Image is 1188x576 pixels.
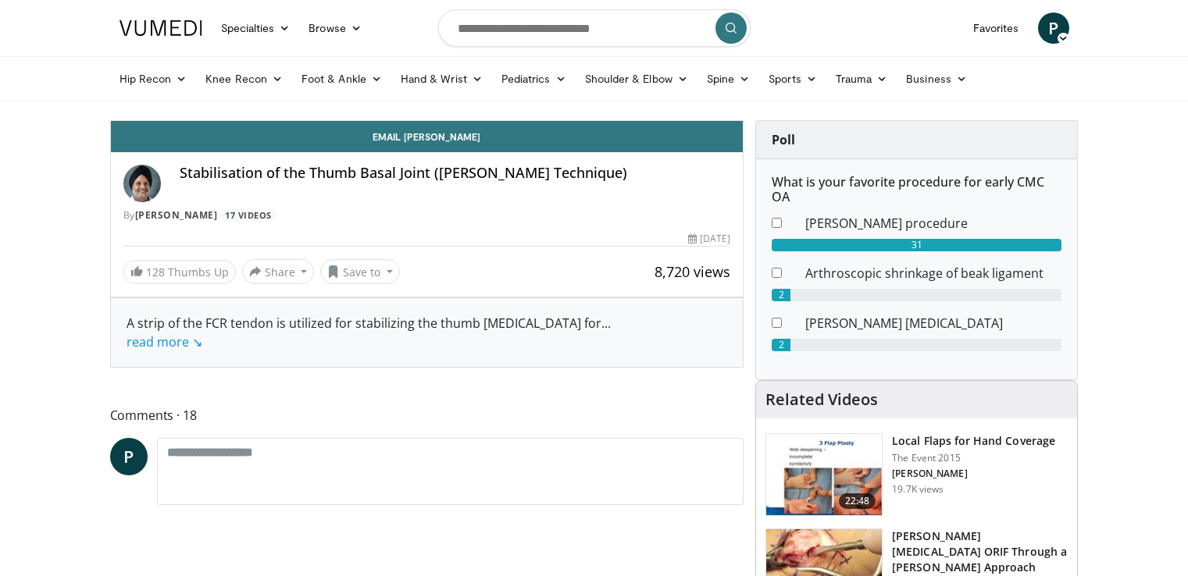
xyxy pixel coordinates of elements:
[146,265,165,279] span: 128
[759,63,826,94] a: Sports
[772,339,790,351] div: 2
[964,12,1029,44] a: Favorites
[242,259,315,284] button: Share
[772,289,790,301] div: 2
[892,528,1068,575] h3: [PERSON_NAME][MEDICAL_DATA] ORIF Through a [PERSON_NAME] Approach
[766,434,882,515] img: b6f583b7-1888-44fa-9956-ce612c416478.150x105_q85_crop-smart_upscale.jpg
[839,493,876,509] span: 22:48
[1038,12,1069,44] a: P
[299,12,371,44] a: Browse
[123,165,161,202] img: Avatar
[220,208,277,222] a: 17 Videos
[772,239,1061,251] div: 31
[492,63,576,94] a: Pediatrics
[110,63,197,94] a: Hip Recon
[697,63,759,94] a: Spine
[110,438,148,475] a: P
[111,121,744,152] a: Email [PERSON_NAME]
[892,483,944,496] p: 19.7K views
[127,333,202,350] a: read more ↘
[794,264,1073,283] dd: Arthroscopic shrinkage of beak ligament
[655,262,730,281] span: 8,720 views
[826,63,897,94] a: Trauma
[320,259,400,284] button: Save to
[438,9,751,47] input: Search topics, interventions
[135,208,218,222] a: [PERSON_NAME]
[110,405,744,425] span: Comments 18
[897,63,976,94] a: Business
[123,260,236,284] a: 128 Thumbs Up
[576,63,697,94] a: Shoulder & Elbow
[212,12,300,44] a: Specialties
[292,63,391,94] a: Foot & Ankle
[772,175,1061,204] h6: What is your favorite procedure for early CMC OA
[892,452,1055,464] p: The Event 2015
[892,433,1055,449] h3: Local Flaps for Hand Coverage
[127,314,728,351] div: A strip of the FCR tendon is utilized for stabilizing the thumb [MEDICAL_DATA] for
[688,232,730,246] div: [DATE]
[120,20,202,36] img: VuMedi Logo
[123,208,731,222] div: By
[765,433,1068,516] a: 22:48 Local Flaps for Hand Coverage The Event 2015 [PERSON_NAME] 19.7K views
[794,314,1073,332] dd: [PERSON_NAME] [MEDICAL_DATA]
[180,165,731,182] h4: Stabilisation of the Thumb Basal Joint ([PERSON_NAME] Technique)
[391,63,492,94] a: Hand & Wrist
[196,63,292,94] a: Knee Recon
[772,131,795,148] strong: Poll
[765,390,878,409] h4: Related Videos
[892,468,1055,480] p: [PERSON_NAME]
[794,214,1073,233] dd: [PERSON_NAME] procedure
